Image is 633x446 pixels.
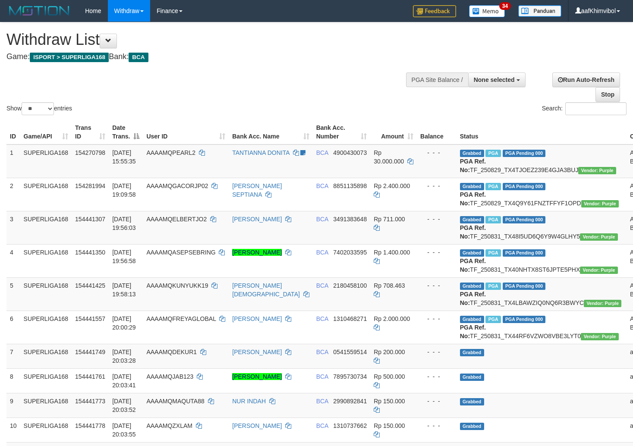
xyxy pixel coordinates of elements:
[20,120,72,144] th: Game/API: activate to sort column ascending
[75,216,105,223] span: 154441307
[232,182,282,198] a: [PERSON_NAME] SEPTIANA
[6,144,20,178] td: 1
[129,53,148,62] span: BCA
[420,421,453,430] div: - - -
[485,183,501,190] span: Marked by aafnonsreyleab
[20,144,72,178] td: SUPERLIGA168
[460,224,486,240] b: PGA Ref. No:
[460,150,484,157] span: Grabbed
[518,5,561,17] img: panduan.png
[20,344,72,368] td: SUPERLIGA168
[20,244,72,277] td: SUPERLIGA168
[6,244,20,277] td: 4
[552,72,620,87] a: Run Auto-Refresh
[420,314,453,323] div: - - -
[232,422,282,429] a: [PERSON_NAME]
[22,102,54,115] select: Showentries
[374,315,410,322] span: Rp 2.000.000
[374,422,405,429] span: Rp 150.000
[112,282,136,298] span: [DATE] 19:58:13
[75,373,105,380] span: 154441761
[580,267,617,274] span: Vendor URL: https://trx4.1velocity.biz
[146,422,192,429] span: AAAAMQZXLAM
[420,281,453,290] div: - - -
[6,418,20,442] td: 10
[413,5,456,17] img: Feedback.jpg
[143,120,229,144] th: User ID: activate to sort column ascending
[420,397,453,405] div: - - -
[6,344,20,368] td: 7
[503,316,546,323] span: PGA Pending
[146,149,195,156] span: AAAAMQPEARL2
[6,311,20,344] td: 6
[460,283,484,290] span: Grabbed
[420,372,453,381] div: - - -
[457,277,627,311] td: TF_250831_TX4LBAWZIQ0NQ6R3BWYC
[316,216,328,223] span: BCA
[503,183,546,190] span: PGA Pending
[457,178,627,211] td: TF_250829_TX4Q9Y61FNZTFFYF1OPD
[20,393,72,418] td: SUPERLIGA168
[460,216,484,223] span: Grabbed
[112,398,136,413] span: [DATE] 20:03:52
[374,349,405,355] span: Rp 200.000
[460,349,484,356] span: Grabbed
[229,120,312,144] th: Bank Acc. Name: activate to sort column ascending
[581,333,618,340] span: Vendor URL: https://trx4.1velocity.biz
[374,282,405,289] span: Rp 708.463
[75,398,105,405] span: 154441773
[6,120,20,144] th: ID
[474,76,515,83] span: None selected
[6,102,72,115] label: Show entries
[503,249,546,257] span: PGA Pending
[232,398,266,405] a: NUR INDAH
[75,349,105,355] span: 154441749
[485,249,501,257] span: Marked by aafsoycanthlai
[72,120,109,144] th: Trans ID: activate to sort column ascending
[146,349,197,355] span: AAAAMQDEKUR1
[457,311,627,344] td: TF_250831_TX44RF6VZWO8VBE3LYT0
[460,158,486,173] b: PGA Ref. No:
[457,144,627,178] td: TF_250829_TX4TJOEZ239E4GJA3BUJ
[578,167,616,174] span: Vendor URL: https://trx4.1velocity.biz
[584,300,621,307] span: Vendor URL: https://trx4.1velocity.biz
[485,316,501,323] span: Marked by aafsoycanthlai
[75,282,105,289] span: 154441425
[146,282,208,289] span: AAAAMQKUNYUKK19
[460,249,484,257] span: Grabbed
[316,422,328,429] span: BCA
[112,182,136,198] span: [DATE] 19:09:58
[503,216,546,223] span: PGA Pending
[146,315,216,322] span: AAAAMQFREYAGLOBAL
[20,211,72,244] td: SUPERLIGA168
[333,149,367,156] span: Copy 4900430073 to clipboard
[6,4,72,17] img: MOTION_logo.png
[232,149,290,156] a: TANTIANNA DONITA
[374,149,404,165] span: Rp 30.000.000
[6,211,20,244] td: 3
[333,373,367,380] span: Copy 7895730734 to clipboard
[112,315,136,331] span: [DATE] 20:00:29
[374,398,405,405] span: Rp 150.000
[232,349,282,355] a: [PERSON_NAME]
[20,368,72,393] td: SUPERLIGA168
[420,148,453,157] div: - - -
[333,182,367,189] span: Copy 8851135898 to clipboard
[565,102,627,115] input: Search:
[460,191,486,207] b: PGA Ref. No:
[6,277,20,311] td: 5
[485,216,501,223] span: Marked by aafsoycanthlai
[75,315,105,322] span: 154441557
[20,178,72,211] td: SUPERLIGA168
[313,120,371,144] th: Bank Acc. Number: activate to sort column ascending
[20,277,72,311] td: SUPERLIGA168
[374,373,405,380] span: Rp 500.000
[30,53,109,62] span: ISPORT > SUPERLIGA168
[581,200,619,207] span: Vendor URL: https://trx4.1velocity.biz
[20,311,72,344] td: SUPERLIGA168
[6,53,413,61] h4: Game: Bank:
[333,282,367,289] span: Copy 2180458100 to clipboard
[503,283,546,290] span: PGA Pending
[6,393,20,418] td: 9
[232,315,282,322] a: [PERSON_NAME]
